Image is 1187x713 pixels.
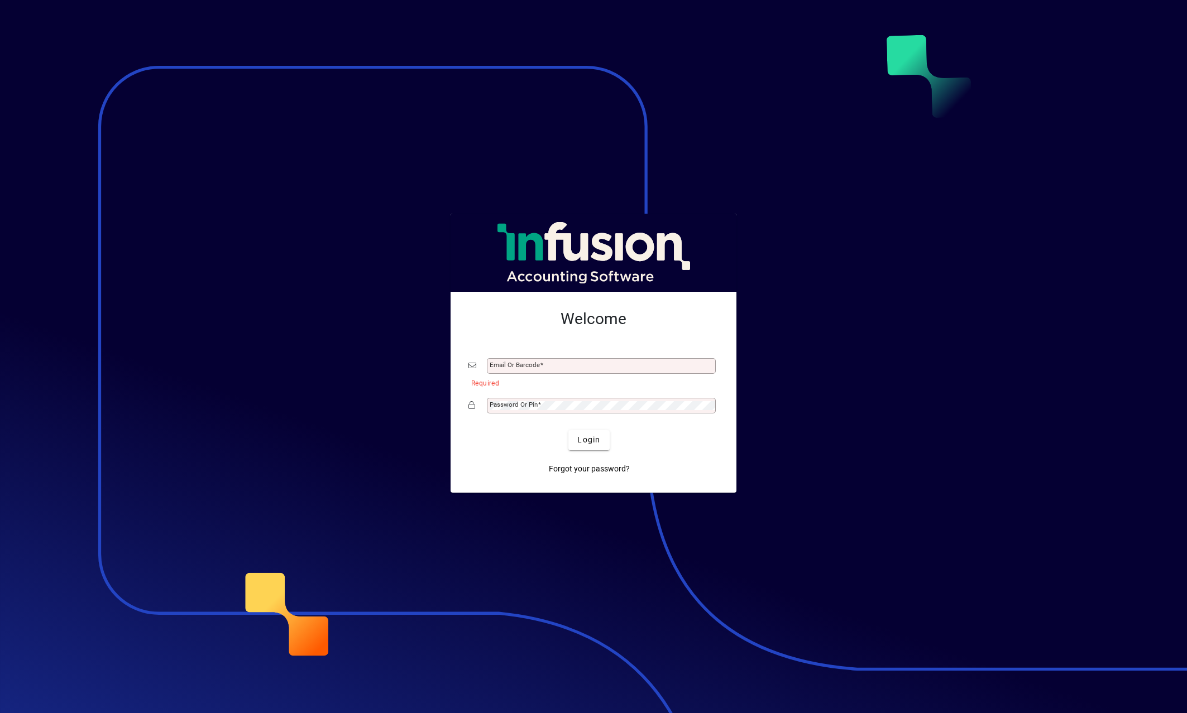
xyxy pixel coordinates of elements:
[471,377,710,388] mat-error: Required
[549,463,630,475] span: Forgot your password?
[490,401,538,408] mat-label: Password or Pin
[544,459,634,479] a: Forgot your password?
[490,361,540,369] mat-label: Email or Barcode
[468,310,719,329] h2: Welcome
[577,434,600,446] span: Login
[568,430,609,450] button: Login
